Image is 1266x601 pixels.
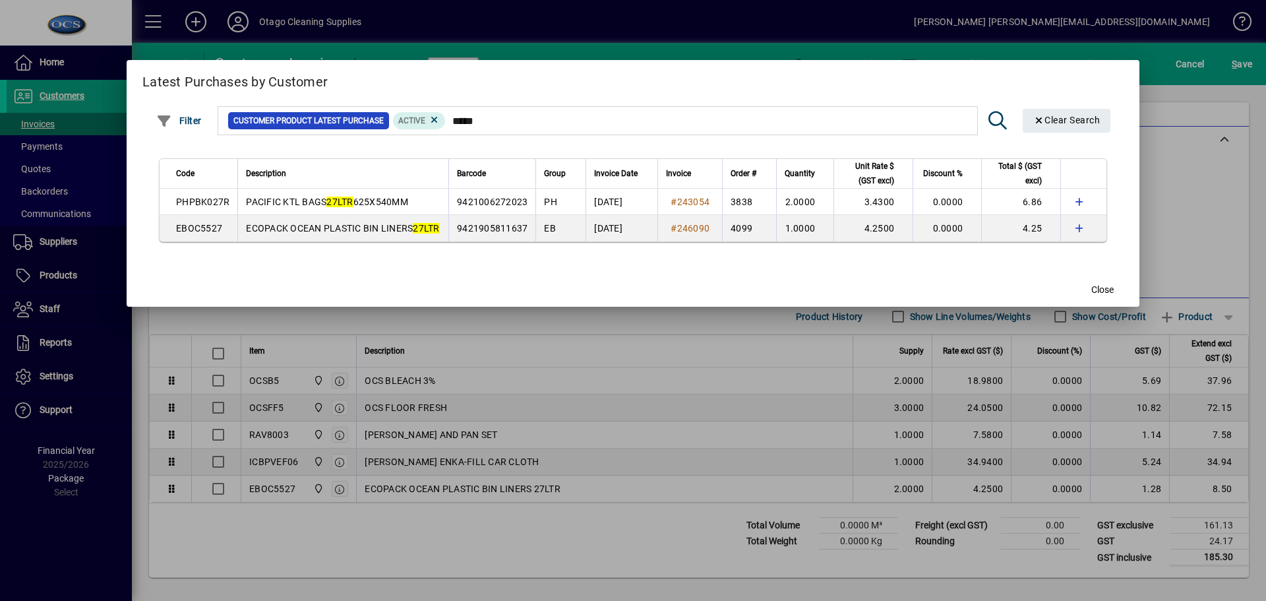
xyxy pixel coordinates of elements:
span: Total $ (GST excl) [990,159,1042,188]
div: Total $ (GST excl) [990,159,1054,188]
span: PACIFIC KTL BAGS 625X540MM [246,197,408,207]
td: 3838 [722,189,776,215]
em: 27LTR [326,197,353,207]
td: 6.86 [981,189,1060,215]
span: 9421006272023 [457,197,527,207]
span: # [671,197,677,207]
span: Barcode [457,166,486,181]
td: 4.2500 [833,215,913,241]
td: 1.0000 [776,215,833,241]
span: Close [1091,283,1114,297]
span: ECOPACK OCEAN PLASTIC BIN LINERS [246,223,439,234]
em: 27LTR [413,223,439,234]
h2: Latest Purchases by Customer [127,60,1139,98]
a: #246090 [666,221,714,236]
td: [DATE] [586,215,657,241]
div: Invoice Date [594,166,649,181]
span: Clear Search [1033,115,1100,125]
span: PHPBK027R [176,197,229,207]
div: Unit Rate $ (GST excl) [842,159,906,188]
span: EB [544,223,556,234]
button: Filter [153,109,205,133]
td: 4099 [722,215,776,241]
span: 246090 [677,223,710,234]
span: 243054 [677,197,710,207]
td: 0.0000 [913,189,981,215]
span: Filter [156,115,202,126]
div: Description [246,166,440,181]
span: Unit Rate $ (GST excl) [842,159,894,188]
span: Customer Product Latest Purchase [233,114,384,127]
div: Group [544,166,578,181]
span: Group [544,166,566,181]
span: 9421905811637 [457,223,527,234]
td: 2.0000 [776,189,833,215]
span: PH [544,197,557,207]
span: Description [246,166,286,181]
div: Discount % [921,166,975,181]
span: EBOC5527 [176,223,222,234]
button: Close [1081,278,1124,301]
span: Order # [731,166,756,181]
span: Code [176,166,195,181]
div: Quantity [785,166,827,181]
div: Invoice [666,166,714,181]
button: Clear [1023,109,1111,133]
span: # [671,223,677,234]
a: #243054 [666,195,714,209]
td: 4.25 [981,215,1060,241]
span: Discount % [923,166,963,181]
div: Barcode [457,166,527,181]
span: Invoice Date [594,166,638,181]
mat-chip: Product Activation Status: Active [393,112,446,129]
span: Invoice [666,166,691,181]
div: Order # [731,166,768,181]
span: Active [398,116,425,125]
td: 0.0000 [913,215,981,241]
div: Code [176,166,229,181]
td: [DATE] [586,189,657,215]
span: Quantity [785,166,815,181]
td: 3.4300 [833,189,913,215]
